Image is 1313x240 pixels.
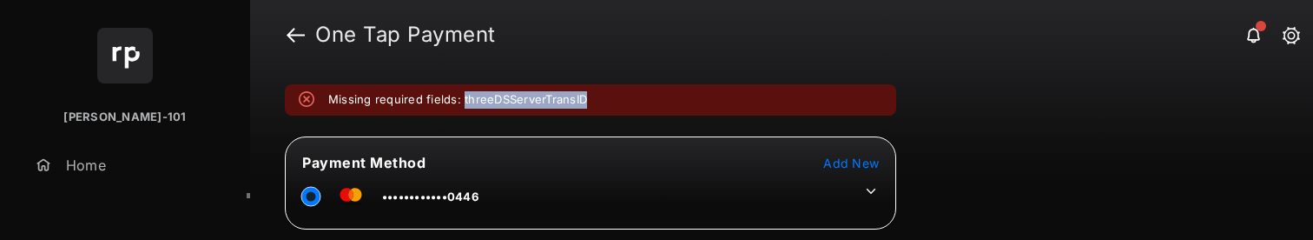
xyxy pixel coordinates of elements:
span: Add New [823,156,879,170]
em: Missing required fields: threeDSServerTransID [328,91,587,109]
a: Home [28,144,250,186]
img: svg+xml;base64,PHN2ZyB4bWxucz0iaHR0cDovL3d3dy53My5vcmcvMjAwMC9zdmciIHdpZHRoPSI2NCIgaGVpZ2h0PSI2NC... [97,28,153,83]
button: Add New [823,154,879,171]
strong: One Tap Payment [315,24,496,45]
span: Payment Method [302,154,426,171]
p: [PERSON_NAME]-101 [63,109,186,126]
span: ••••••••••••0446 [382,190,478,203]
